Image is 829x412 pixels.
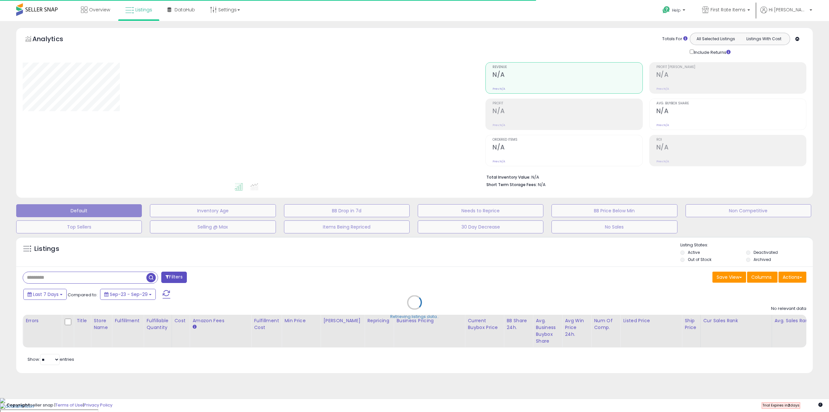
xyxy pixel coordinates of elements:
button: No Sales [551,220,677,233]
span: Ordered Items [493,138,642,142]
span: DataHub [175,6,195,13]
button: 30 Day Decrease [418,220,543,233]
h5: Analytics [32,34,76,45]
div: Include Returns [685,48,738,56]
h2: N/A [656,71,806,80]
small: Prev: N/A [493,159,505,163]
b: Short Term Storage Fees: [486,182,537,187]
div: Totals For [662,36,687,42]
small: Prev: N/A [493,87,505,91]
button: Top Sellers [16,220,142,233]
span: Profit [PERSON_NAME] [656,65,806,69]
small: Prev: N/A [656,87,669,91]
span: First Rate Items [710,6,745,13]
h2: N/A [493,144,642,152]
h2: N/A [493,107,642,116]
small: Prev: N/A [656,123,669,127]
span: Listings [135,6,152,13]
button: Listings With Cost [740,35,788,43]
button: Default [16,204,142,217]
button: Selling @ Max [150,220,276,233]
button: Non Competitive [686,204,811,217]
button: BB Drop in 7d [284,204,410,217]
a: Hi [PERSON_NAME] [760,6,812,21]
b: Total Inventory Value: [486,174,530,180]
small: Prev: N/A [656,159,669,163]
button: Items Being Repriced [284,220,410,233]
h2: N/A [656,107,806,116]
button: All Selected Listings [692,35,740,43]
span: Avg. Buybox Share [656,102,806,105]
div: Retrieving listings data.. [390,314,439,320]
span: Hi [PERSON_NAME] [769,6,808,13]
i: Get Help [662,6,670,14]
h2: N/A [493,71,642,80]
span: Help [672,7,681,13]
button: BB Price Below Min [551,204,677,217]
button: Needs to Reprice [418,204,543,217]
span: Revenue [493,65,642,69]
span: Overview [89,6,110,13]
a: Help [657,1,692,21]
li: N/A [486,173,801,181]
h2: N/A [656,144,806,152]
button: Inventory Age [150,204,276,217]
small: Prev: N/A [493,123,505,127]
span: ROI [656,138,806,142]
span: N/A [538,182,546,188]
span: Profit [493,102,642,105]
